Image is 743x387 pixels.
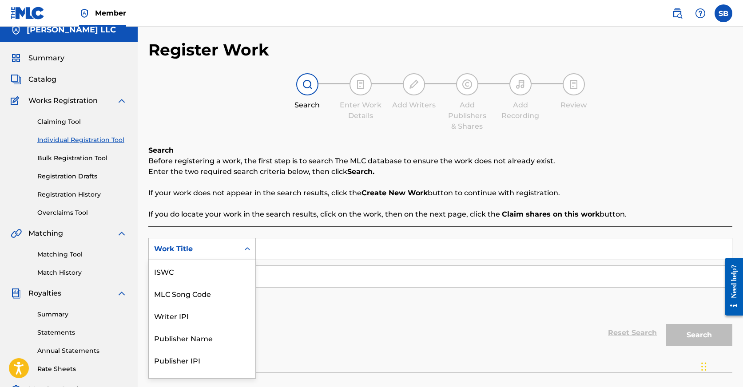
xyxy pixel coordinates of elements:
[149,282,255,304] div: MLC Song Code
[11,74,21,85] img: Catalog
[462,79,473,90] img: step indicator icon for Add Publishers & Shares
[79,8,90,19] img: Top Rightsholder
[116,228,127,239] img: expand
[668,4,686,22] a: Public Search
[149,349,255,371] div: Publisher IPI
[568,79,579,90] img: step indicator icon for Review
[338,100,383,121] div: Enter Work Details
[149,260,255,282] div: ISWC
[37,250,127,259] a: Matching Tool
[149,304,255,327] div: Writer IPI
[355,79,366,90] img: step indicator icon for Enter Work Details
[28,53,64,63] span: Summary
[515,79,526,90] img: step indicator icon for Add Recording
[28,95,98,106] span: Works Registration
[148,209,732,220] p: If you do locate your work in the search results, click on the work, then on the next page, click...
[149,327,255,349] div: Publisher Name
[672,8,683,19] img: search
[715,4,732,22] div: User Menu
[552,100,596,111] div: Review
[28,288,61,299] span: Royalties
[148,166,732,177] p: Enter the two required search criteria below, then click
[148,238,732,351] form: Search Form
[37,135,127,145] a: Individual Registration Tool
[37,268,127,277] a: Match History
[11,74,56,85] a: CatalogCatalog
[37,154,127,163] a: Bulk Registration Tool
[27,25,116,35] h5: GOODCHILD LLC
[362,189,428,197] strong: Create New Work
[148,146,174,154] b: Search
[502,210,600,218] strong: Claim shares on this work
[37,328,127,337] a: Statements
[116,288,127,299] img: expand
[37,117,127,126] a: Claiming Tool
[28,74,56,85] span: Catalog
[37,310,127,319] a: Summary
[11,53,21,63] img: Summary
[498,100,543,121] div: Add Recording
[445,100,489,132] div: Add Publishers & Shares
[392,100,436,111] div: Add Writers
[347,167,374,176] strong: Search.
[11,95,22,106] img: Works Registration
[695,8,706,19] img: help
[11,288,21,299] img: Royalties
[11,228,22,239] img: Matching
[28,228,63,239] span: Matching
[95,8,126,18] span: Member
[11,7,45,20] img: MLC Logo
[285,100,330,111] div: Search
[701,353,707,380] div: Drag
[691,4,709,22] div: Help
[409,79,419,90] img: step indicator icon for Add Writers
[37,190,127,199] a: Registration History
[37,346,127,355] a: Annual Statements
[718,249,743,324] iframe: Resource Center
[148,188,732,198] p: If your work does not appear in the search results, click the button to continue with registration.
[148,40,269,60] h2: Register Work
[37,208,127,217] a: Overclaims Tool
[37,172,127,181] a: Registration Drafts
[302,79,313,90] img: step indicator icon for Search
[154,244,234,254] div: Work Title
[148,156,732,166] p: Before registering a work, the first step is to search The MLC database to ensure the work does n...
[11,53,64,63] a: SummarySummary
[116,95,127,106] img: expand
[699,344,743,387] iframe: Chat Widget
[11,25,21,36] img: Accounts
[37,364,127,374] a: Rate Sheets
